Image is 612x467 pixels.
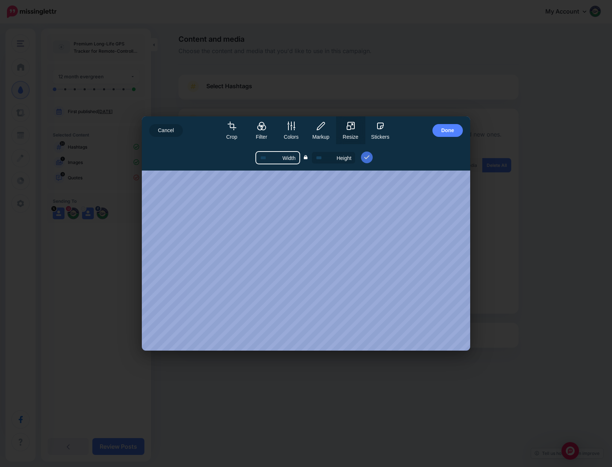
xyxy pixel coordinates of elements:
[247,116,276,144] button: Filter
[306,134,336,140] span: Markup
[158,124,174,137] span: Cancel
[306,116,336,144] button: Markup
[217,116,247,144] button: Crop
[277,116,306,144] button: Colors
[366,134,395,140] span: Stickers
[277,134,306,140] span: Colors
[247,134,276,140] span: Filter
[432,124,463,137] button: Done
[149,124,183,137] button: Cancel
[366,116,395,144] button: Stickers
[336,116,365,144] button: Resize
[441,124,454,137] span: Done
[336,134,365,140] span: Resize
[217,134,247,140] span: Crop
